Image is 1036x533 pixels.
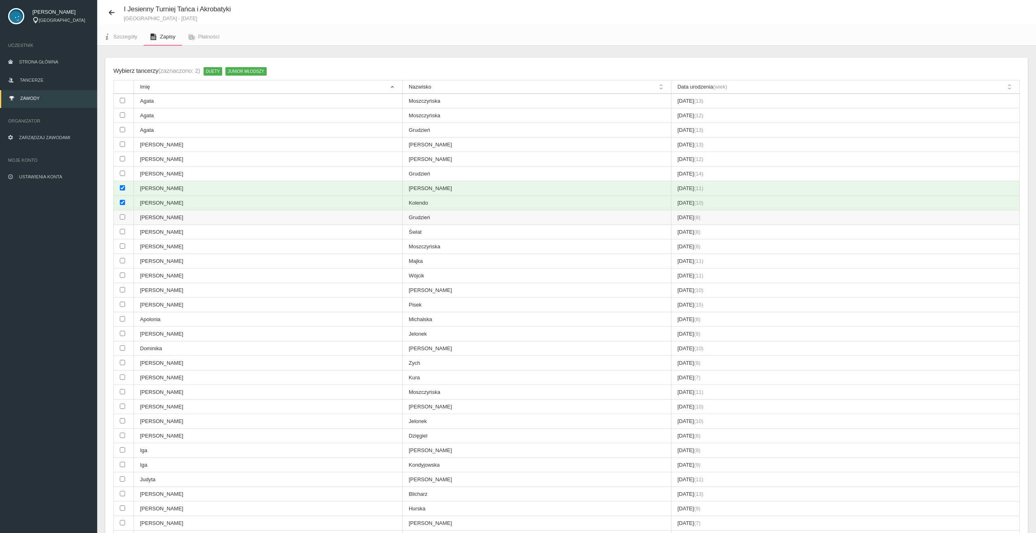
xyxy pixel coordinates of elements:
span: Zapisy [160,34,175,40]
td: Moszczyńska [402,385,671,400]
span: (8) [694,229,701,235]
td: [DATE] [671,487,1019,501]
td: Moszczyńska [402,94,671,108]
td: [DATE] [671,400,1019,414]
span: (10) [694,404,703,410]
td: Zych [402,356,671,370]
td: Hurska [402,501,671,516]
td: [DATE] [671,414,1019,429]
span: (9) [694,506,701,512]
td: [PERSON_NAME] [402,400,671,414]
td: Agata [134,94,403,108]
span: Moje konto [8,156,89,164]
td: [PERSON_NAME] [134,327,403,341]
span: [PERSON_NAME] [32,8,89,16]
span: I Jesienny Turniej Tańca i Akrobatyki [124,5,231,13]
td: Michalska [402,312,671,327]
span: (10) [694,345,703,351]
td: [DATE] [671,108,1019,123]
span: (7) [694,520,701,526]
td: [DATE] [671,327,1019,341]
td: [PERSON_NAME] [134,152,403,167]
td: [PERSON_NAME] [134,516,403,531]
td: [DATE] [671,239,1019,254]
a: Płatności [182,28,226,46]
td: [PERSON_NAME] [134,137,403,152]
td: [PERSON_NAME] [134,385,403,400]
span: (11) [694,258,703,264]
a: Szczegóły [97,28,144,46]
span: (12) [694,156,703,162]
span: Szczegóły [113,34,137,40]
span: (7) [694,374,701,381]
span: (13) [694,127,703,133]
span: Uczestnik [8,41,89,49]
td: [PERSON_NAME] [134,196,403,210]
td: Moszczyńska [402,239,671,254]
span: (8) [694,447,701,453]
td: Moszczyńska [402,108,671,123]
td: Iga [134,443,403,458]
td: [PERSON_NAME] [402,137,671,152]
span: Zarządzaj zawodami [19,135,70,140]
span: (10) [694,287,703,293]
td: [DATE] [671,210,1019,225]
td: [PERSON_NAME] [134,370,403,385]
span: (8) [694,316,701,322]
td: Judyta [134,472,403,487]
span: (13) [694,142,703,148]
td: Dzięgiel [402,429,671,443]
span: Zawody [20,96,40,101]
td: [DATE] [671,429,1019,443]
td: Pisek [402,298,671,312]
th: Nazwisko [402,80,671,94]
th: Imię [134,80,403,94]
td: [DATE] [671,298,1019,312]
td: [PERSON_NAME] [134,269,403,283]
td: [PERSON_NAME] [134,487,403,501]
td: [DATE] [671,385,1019,400]
td: [PERSON_NAME] [134,254,403,269]
td: Kolendo [402,196,671,210]
span: JUNIOR MŁODSZY [225,67,267,75]
span: (11) [694,389,703,395]
td: Iga [134,458,403,472]
td: Jelonek [402,414,671,429]
td: [PERSON_NAME] [134,167,403,181]
td: [PERSON_NAME] [134,181,403,196]
span: (9) [694,462,701,468]
span: DUETY [204,67,222,75]
td: [PERSON_NAME] [134,400,403,414]
td: [DATE] [671,196,1019,210]
span: (8) [694,433,701,439]
a: Zapisy [144,28,182,46]
td: Agata [134,108,403,123]
td: [DATE] [671,152,1019,167]
span: (10) [694,418,703,424]
td: [PERSON_NAME] [134,239,403,254]
td: Kondyjowska [402,458,671,472]
td: [DATE] [671,501,1019,516]
td: [PERSON_NAME] [402,443,671,458]
span: Organizator [8,117,89,125]
span: (15) [694,302,703,308]
span: (11) [694,273,703,279]
td: [PERSON_NAME] [402,181,671,196]
td: [PERSON_NAME] [134,283,403,298]
span: Tancerze [20,78,43,82]
td: [PERSON_NAME] [134,414,403,429]
td: [DATE] [671,341,1019,356]
td: [PERSON_NAME] [402,516,671,531]
td: Apolonia [134,312,403,327]
td: [DATE] [671,312,1019,327]
span: (8) [694,331,701,337]
td: Grudzień [402,210,671,225]
td: Świat [402,225,671,239]
td: Dominika [134,341,403,356]
td: [DATE] [671,181,1019,196]
span: (zaznaczono: 2) [158,67,200,74]
span: (11) [694,185,703,191]
td: [DATE] [671,123,1019,137]
td: [DATE] [671,167,1019,181]
td: [PERSON_NAME] [134,225,403,239]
